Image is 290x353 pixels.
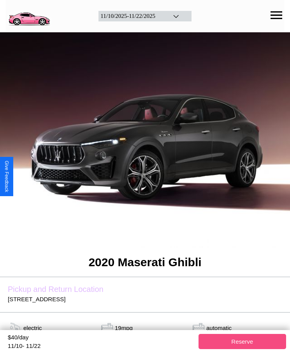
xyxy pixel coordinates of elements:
[6,4,52,27] img: logo
[8,285,282,294] label: Pickup and Return Location
[100,13,163,19] div: 11 / 10 / 2025 - 11 / 22 / 2025
[199,334,286,349] button: Reserve
[8,294,282,304] p: [STREET_ADDRESS]
[4,161,9,192] div: Give Feedback
[191,322,206,334] img: gas
[8,322,23,334] img: gas
[23,323,42,333] p: electric
[8,334,195,342] div: $ 40 /day
[115,323,133,333] p: 19 mpg
[206,323,232,333] p: automatic
[8,342,195,349] div: 11 / 10 - 11 / 22
[99,322,115,334] img: tank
